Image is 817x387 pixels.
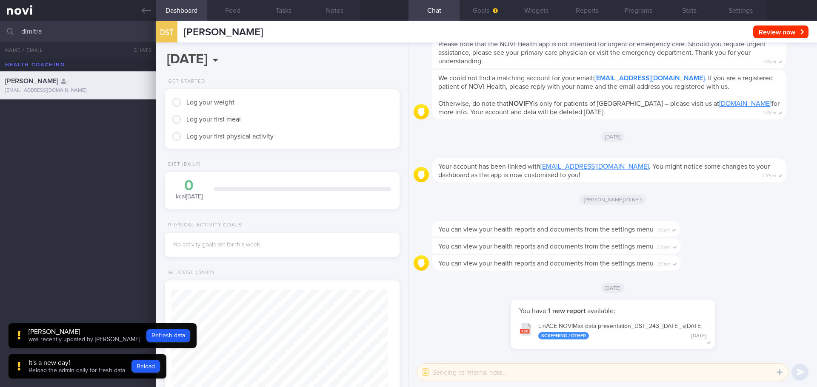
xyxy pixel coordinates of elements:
a: [EMAIL_ADDRESS][DOMAIN_NAME] [540,163,649,170]
span: You can view your health reports and documents from the settings menu [438,243,654,250]
div: [PERSON_NAME] [29,328,140,336]
div: kcal [DATE] [173,178,205,201]
span: [PERSON_NAME] [5,78,58,85]
div: LinAGE NOVIMax data presentation_ DST_ 243_ [DATE]_ v[DATE] [538,323,706,340]
button: Reload [131,360,160,373]
span: Reload the admin daily for fresh data [29,367,125,373]
div: 0 [173,178,205,193]
strong: 1 new report [546,308,587,314]
span: 1:49pm [763,57,776,65]
a: [EMAIL_ADDRESS][DOMAIN_NAME] [594,75,705,82]
button: LinAGE NOVIMax data presentation_DST_243_[DATE]_v[DATE] Screening / Other [DATE] [515,317,711,344]
span: We could not find a matching account for your email: . If you are a registered patient of NOVI He... [438,75,773,90]
strong: NOVIFY [508,100,533,107]
span: 1:49pm [763,108,776,116]
span: Please note that the NOVI Health app is not intended for urgent or emergency care. Should you req... [438,41,766,65]
div: Glucose (Daily) [165,270,214,276]
a: [DOMAIN_NAME] [719,100,771,107]
span: 3:18pm [657,225,670,233]
span: Your account has been linked with . You might notice some changes to your dashboard as the app is... [438,163,770,178]
button: Refresh data [146,329,190,342]
div: DST [154,16,180,49]
button: Review now [753,25,808,38]
div: [DATE] [691,333,706,339]
span: [DATE] [601,283,625,293]
p: You have available: [519,307,706,315]
div: Physical Activity Goals [165,222,242,229]
button: Chats [122,42,156,59]
span: [DATE] [601,132,625,142]
span: 3:53pm [657,259,671,267]
span: You can view your health reports and documents from the settings menu [438,226,654,233]
div: No activity goals set for this week [173,241,391,249]
div: Diet (Daily) [165,161,201,168]
span: [PERSON_NAME] joined [580,195,646,205]
div: [EMAIL_ADDRESS][DOMAIN_NAME] [5,88,151,94]
div: It's a new day! [29,359,125,367]
span: 3:30pm [657,242,671,250]
div: Get Started [165,79,205,85]
div: Screening / Other [538,332,589,339]
span: Otherwise, do note that is only for patients of [GEOGRAPHIC_DATA] – please visit us at for more i... [438,100,780,116]
span: [PERSON_NAME] [184,27,263,37]
span: was recently updated by [PERSON_NAME] [29,336,140,342]
span: You can view your health reports and documents from the settings menu [438,260,654,267]
span: 2:57pm [762,171,776,179]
